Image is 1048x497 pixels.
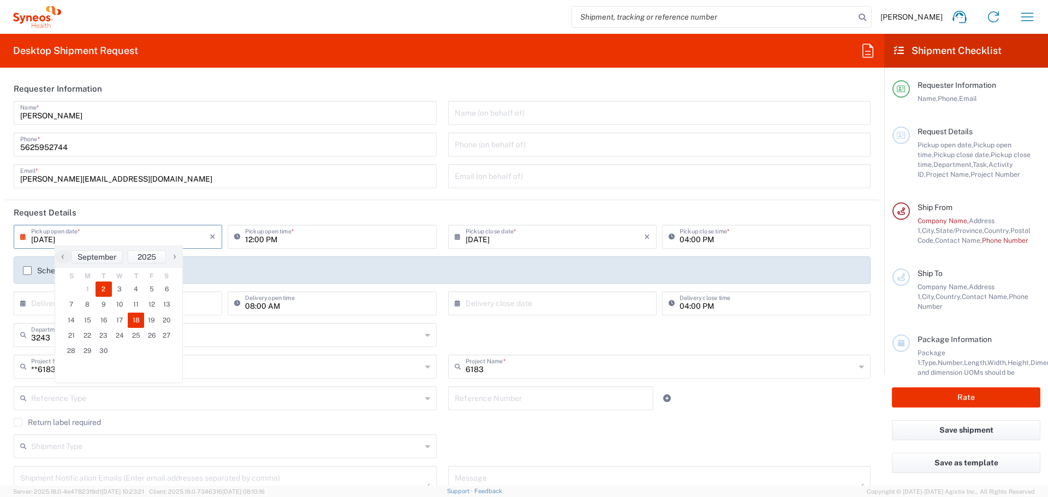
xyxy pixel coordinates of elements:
bs-datepicker-navigation-view: ​ ​ ​ [55,250,182,264]
h2: Shipment Checklist [894,44,1002,57]
span: Company Name, [918,217,969,225]
button: ‹ [55,250,72,264]
span: 13 [159,297,174,312]
span: 19 [144,313,159,328]
th: weekday [112,271,128,282]
span: 2 [96,282,112,297]
span: 8 [80,297,96,312]
span: 7 [63,297,80,312]
span: 6 [159,282,174,297]
span: 21 [63,328,80,343]
span: 23 [96,328,112,343]
span: 15 [80,313,96,328]
span: Copyright © [DATE]-[DATE] Agistix Inc., All Rights Reserved [867,487,1035,496]
label: Return label required [14,418,101,427]
span: Client: 2025.18.0-7346316 [149,488,265,495]
span: [PERSON_NAME] [880,12,943,22]
span: 4 [128,282,144,297]
span: Project Name, [926,170,970,178]
span: Contact Name, [935,236,982,244]
button: 2025 [128,250,166,264]
input: Shipment, tracking or reference number [572,7,855,27]
span: 9 [96,297,112,312]
span: Package 1: [918,349,945,367]
th: weekday [96,271,112,282]
h2: Desktop Shipment Request [13,44,138,57]
span: Project Number [970,170,1020,178]
span: 5 [144,282,159,297]
span: 16 [96,313,112,328]
span: 2025 [138,253,156,261]
span: 28 [63,343,80,358]
span: 25 [128,328,144,343]
h2: Requester Information [14,83,102,94]
button: Rate [892,387,1040,408]
span: 1 [80,282,96,297]
span: Ship From [918,203,952,212]
a: Add Reference [659,391,675,406]
span: Request Details [918,127,973,136]
bs-datepicker-container: calendar [55,245,183,383]
th: weekday [80,271,96,282]
span: Length, [964,358,987,367]
button: Save as template [892,453,1040,473]
span: Phone, [938,94,959,103]
label: Schedule pickup [23,266,96,275]
span: Company Name, [918,283,969,291]
span: Contact Name, [962,292,1009,301]
button: Save shipment [892,420,1040,440]
span: 30 [96,343,112,358]
span: Ship To [918,269,943,278]
span: 20 [159,313,174,328]
span: Type, [921,358,938,367]
span: Task, [973,160,989,169]
span: City, [922,292,936,301]
span: Package Information [918,335,992,344]
th: weekday [159,271,174,282]
span: Department, [933,160,973,169]
i: × [210,228,216,245]
span: Phone Number [982,236,1028,244]
span: 29 [80,343,96,358]
span: Width, [987,358,1008,367]
span: Number, [938,358,964,367]
span: 14 [63,313,80,328]
span: 22 [80,328,96,343]
th: weekday [128,271,144,282]
span: 10 [112,297,128,312]
span: 18 [128,313,144,328]
span: 12 [144,297,159,312]
span: [DATE] 08:10:16 [222,488,265,495]
span: › [166,250,183,263]
span: ‹ [55,250,71,263]
a: Support [447,488,474,494]
h2: Request Details [14,207,76,218]
span: [DATE] 10:23:21 [102,488,144,495]
button: September [72,250,122,264]
span: Height, [1008,358,1031,367]
th: weekday [144,271,159,282]
i: × [644,228,650,245]
span: 26 [144,328,159,343]
span: Requester Information [918,81,996,89]
span: State/Province, [936,226,984,235]
span: Name, [918,94,938,103]
span: 24 [112,328,128,343]
span: 17 [112,313,128,328]
span: 3 [112,282,128,297]
span: City, [922,226,936,235]
span: 11 [128,297,144,312]
span: Email [959,94,977,103]
span: Server: 2025.18.0-4e47823f9d1 [13,488,144,495]
span: Pickup close date, [933,151,991,159]
button: › [166,250,182,264]
span: 27 [159,328,174,343]
span: Country, [984,226,1010,235]
span: Pickup open date, [918,141,973,149]
span: September [78,253,116,261]
a: Feedback [474,488,502,494]
span: Country, [936,292,962,301]
th: weekday [63,271,80,282]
